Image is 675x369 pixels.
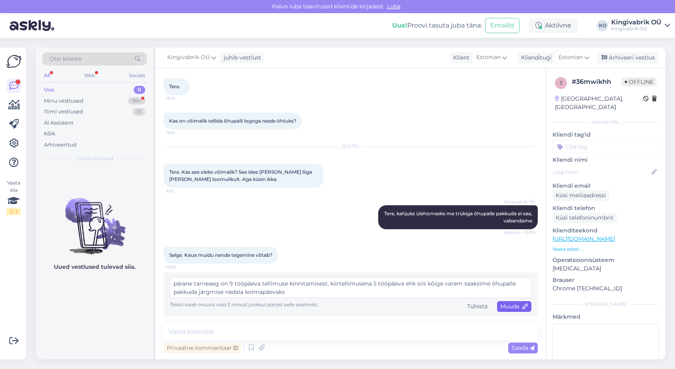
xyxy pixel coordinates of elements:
div: Kõik [44,130,55,138]
p: Märkmed [553,313,659,321]
p: Klienditeekond [553,226,659,235]
span: Tere, kahjuks ülehomseks me trükiga õhupalle pakkuda ei saa, vabandame [384,210,533,224]
div: AI Assistent [44,119,73,127]
button: Emailid [485,18,519,33]
div: Küsi telefoninumbrit [553,212,617,223]
div: Klient [450,54,470,62]
span: Kingivabrik OÜ [504,199,535,205]
div: Minu vestlused [44,97,83,105]
div: Arhiveeri vestlus [597,52,658,63]
div: 2 / 3 [6,208,21,215]
p: Chrome [TECHNICAL_ID] [553,284,659,293]
input: Lisa tag [553,141,659,153]
p: Operatsioonisüsteem [553,256,659,264]
div: Kingivabrik OÜ [611,19,661,26]
div: Aktiivne [529,18,578,33]
div: Tiimi vestlused [44,108,83,116]
div: Kliendi info [553,119,659,126]
div: 99+ [128,97,145,105]
span: Offline [622,77,657,86]
a: Kingivabrik OÜKingivabrik OÜ [611,19,670,32]
div: juhib vestlust [221,54,261,62]
span: Estonian [476,53,501,62]
p: Kliendi telefon [553,204,659,212]
span: 10:36 [166,264,196,270]
div: Web [83,70,97,81]
div: All [42,70,51,81]
p: Kliendi tag'id [553,131,659,139]
div: # 36mwikhh [572,77,622,87]
div: Klienditugi [518,54,552,62]
div: Tühista [464,301,491,312]
img: Askly Logo [6,54,22,69]
span: Kas on võimalik tellida õhupalli logoga reede õhtuks? [169,118,296,124]
div: 15 [132,108,145,116]
span: Tere. Kas see oleks võimalik? See idee [PERSON_NAME] liiga [PERSON_NAME] loomulikult. Aga küsin i... [169,169,313,182]
div: 0 [134,86,145,94]
p: Kliendi nimi [553,156,659,164]
span: Selge. Kaua muidu nende tegemine võtab? [169,252,272,258]
span: Uued vestlused [76,155,113,162]
div: [GEOGRAPHIC_DATA], [GEOGRAPHIC_DATA] [555,95,643,111]
span: Saada [511,344,535,351]
input: Lisa nimi [553,168,650,177]
span: 3 [560,80,562,86]
a: [URL][DOMAIN_NAME] [553,235,615,242]
div: [PERSON_NAME] [553,301,659,308]
div: Socials [127,70,147,81]
div: KO [597,20,608,31]
span: 19:19 [166,95,196,101]
span: Teksti saab muuta vaid 5 minuti jooksul pärast selle saatmist. [170,302,318,307]
div: Küsi meiliaadressi [553,190,609,201]
span: Estonian [559,53,583,62]
div: [DATE] [164,143,538,150]
div: Privaatne kommentaar [164,343,241,353]
p: Vaata edasi ... [553,246,659,253]
div: Uus [44,86,54,94]
span: Nähtud ✓ 10:03 [504,230,535,236]
p: [MEDICAL_DATA] [553,264,659,273]
span: Kingivabrik OÜ [167,53,210,62]
img: No chats [36,184,153,256]
p: Kliendi email [553,182,659,190]
span: 19:19 [166,130,196,136]
div: Kingivabrik OÜ [611,26,661,32]
div: Proovi tasuta juba täna: [392,21,482,30]
span: Muuda [500,303,528,310]
span: Luba [385,3,403,10]
div: Arhiveeritud [44,141,77,149]
textarea: Tava pärane tarneaeg on 9 tööpäeva tellimuse kinnitamisest, kiirtellimusena 5 tööpäeva ehk siis k... [170,277,531,298]
span: Tere. [169,83,180,89]
p: Uued vestlused tulevad siia. [54,263,136,271]
p: Brauser [553,276,659,284]
div: Vaata siia [6,179,21,215]
b: Uus! [392,22,407,29]
span: 9:53 [166,188,196,194]
span: Otsi kliente [49,55,81,63]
